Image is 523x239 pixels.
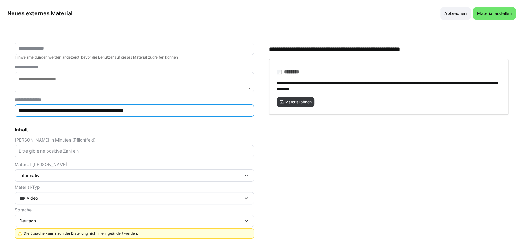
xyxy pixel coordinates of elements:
span: Sprache [15,207,32,212]
button: Abbrechen [440,7,471,20]
span: [PERSON_NAME] in Minuten (Pflichtfeld) [15,138,96,142]
h4: Inhalt [15,127,254,133]
input: Bitte gib eine positive Zahl ein [18,148,251,154]
button: Material erstellen [473,7,516,20]
button: Material öffnen [277,97,315,107]
h3: Neues externes Material [7,10,73,17]
span: Material öffnen [284,100,312,104]
span: Material-[PERSON_NAME] [15,162,67,167]
span: Deutsch [19,218,36,224]
span: Video [27,195,38,201]
span: Abbrechen [443,10,468,17]
div: Die Sprache kann nach der Erstellung nicht mehr geändert werden. [24,231,250,236]
span: Material erstellen [476,10,513,17]
span: Material-Typ [15,185,40,190]
span: Informativ [19,173,40,179]
p: Hinweismeldungen werden angezeigt, bevor die Benutzer auf dieses Material zugreifen können [15,55,254,60]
